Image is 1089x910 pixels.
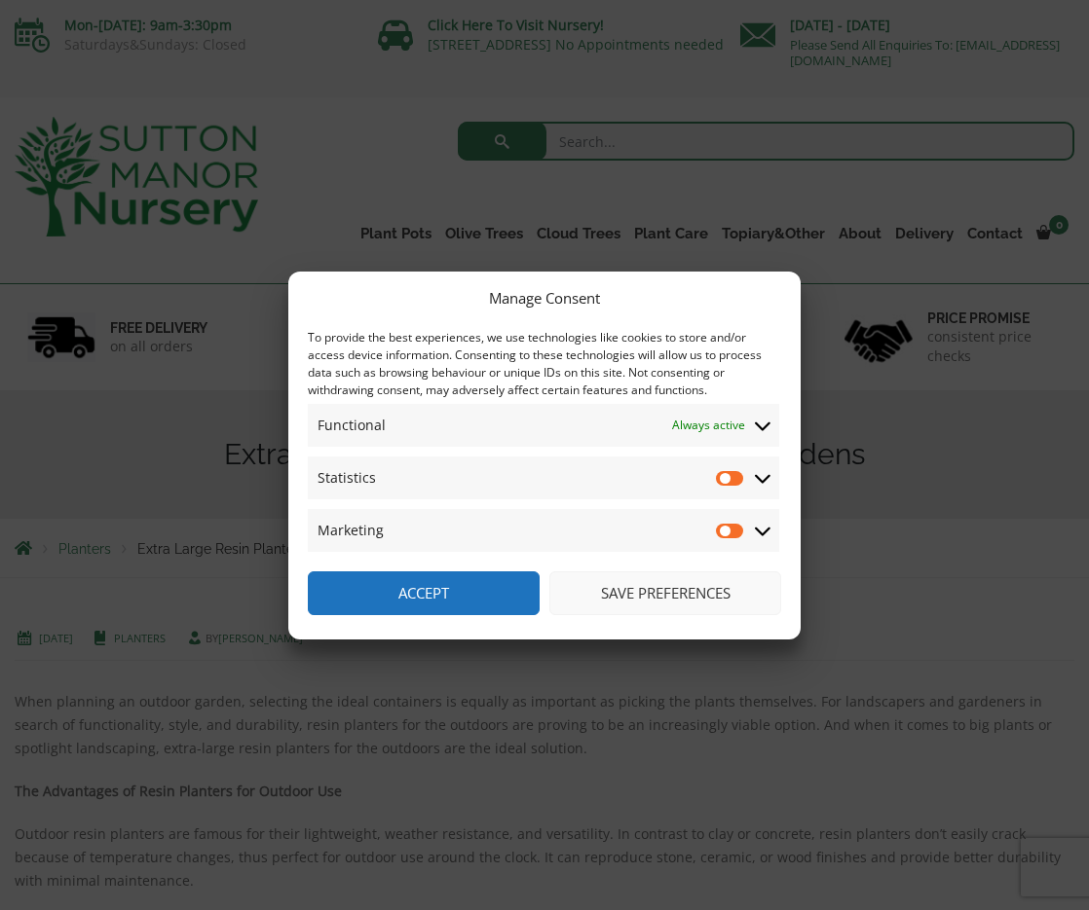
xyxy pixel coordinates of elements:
[308,404,779,447] summary: Functional Always active
[549,571,781,615] button: Save preferences
[672,414,745,437] span: Always active
[308,329,779,399] div: To provide the best experiences, we use technologies like cookies to store and/or access device i...
[318,466,376,490] span: Statistics
[308,571,540,615] button: Accept
[318,519,384,542] span: Marketing
[308,456,779,499] summary: Statistics
[318,414,386,437] span: Functional
[308,509,779,552] summary: Marketing
[489,286,600,309] div: Manage Consent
